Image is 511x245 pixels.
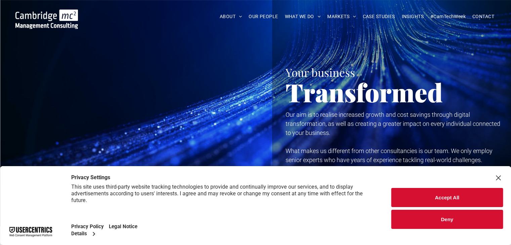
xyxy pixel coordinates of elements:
[245,11,281,22] a: OUR PEOPLE
[324,11,359,22] a: MARKETS
[15,10,78,17] a: Your Business Transformed | Cambridge Management Consulting
[282,11,324,22] a: WHAT WE DO
[216,11,246,22] a: ABOUT
[286,75,443,109] span: Transformed
[286,65,355,80] span: Your business
[469,11,498,22] a: CONTACT
[398,11,427,22] a: INSIGHTS
[359,11,398,22] a: CASE STUDIES
[286,111,500,136] span: Our aim is to realise increased growth and cost savings through digital transformation, as well a...
[286,147,493,163] span: What makes us different from other consultancies is our team. We only employ senior experts who h...
[15,9,78,29] img: Cambridge MC Logo, digital transformation
[427,11,469,22] a: #CamTechWeek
